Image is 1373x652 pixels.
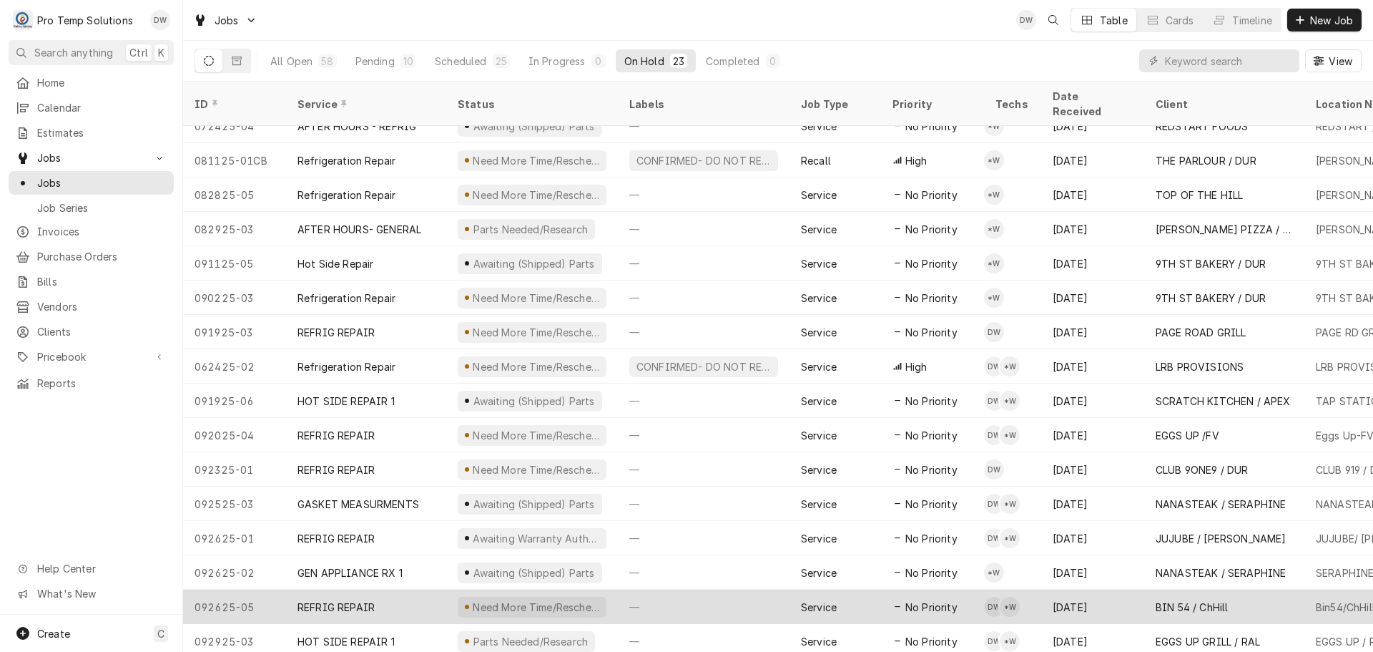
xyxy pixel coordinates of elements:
div: 10 [403,54,413,69]
a: Bills [9,270,174,293]
div: *Kevin Williams's Avatar [984,288,1004,308]
div: 58 [321,54,333,69]
div: 092525-03 [183,487,286,521]
div: Client [1156,97,1290,112]
div: DW [984,425,1004,445]
div: Awaiting (Shipped) Parts [471,119,596,134]
button: New Job [1287,9,1362,31]
div: — [618,555,789,590]
div: EGGS UP GRILL / RAL [1156,634,1260,649]
div: 091125-05 [183,246,286,281]
div: JUJUBE / [PERSON_NAME] [1156,531,1286,546]
span: Purchase Orders [37,249,167,264]
div: SCRATCH KITCHEN / APEX [1156,394,1291,409]
span: Help Center [37,561,165,576]
span: What's New [37,586,165,601]
div: [DATE] [1041,281,1144,315]
span: High [905,359,927,374]
div: — [618,315,789,349]
div: Completed [706,54,759,69]
div: [DATE] [1041,109,1144,143]
div: Date Received [1053,89,1130,119]
div: Cards [1166,13,1194,28]
span: Ctrl [129,45,148,60]
div: 062425-02 [183,349,286,384]
span: No Priority [905,325,958,340]
a: Go to Jobs [187,9,263,32]
div: LRB PROVISIONS [1156,359,1244,374]
span: No Priority [905,462,958,477]
div: Pending [355,54,395,69]
div: — [618,212,789,246]
div: *Kevin Williams's Avatar [1000,597,1020,617]
div: REFRIG REPAIR [297,600,375,615]
div: Service [801,359,837,374]
span: Invoices [37,224,167,239]
div: TOP OF THE HILL [1156,188,1243,203]
span: No Priority [905,565,958,580]
div: Dakota Williams's Avatar [984,631,1004,651]
a: Go to Help Center [9,557,174,580]
div: 25 [496,54,507,69]
div: GEN APPLIANCE RX 1 [297,565,403,580]
div: 091925-03 [183,315,286,349]
span: No Priority [905,188,958,203]
div: Dana Williams's Avatar [150,10,170,30]
div: DW [984,528,1004,548]
div: Service [801,188,837,203]
div: 9TH ST BAKERY / DUR [1156,256,1266,271]
div: Service [801,600,837,615]
div: *Kevin Williams's Avatar [984,116,1004,136]
div: THE PARLOUR / DUR [1156,153,1256,168]
div: Job Type [801,97,870,112]
div: Pro Temp Solutions [37,13,133,28]
div: Service [801,119,837,134]
div: — [618,590,789,624]
div: Service [801,531,837,546]
div: 9TH ST BAKERY / DUR [1156,291,1266,306]
div: REFRIG REPAIR [297,428,375,443]
div: *Kevin Williams's Avatar [1000,631,1020,651]
div: Dakota Williams's Avatar [984,322,1004,342]
span: No Priority [905,394,958,409]
div: Service [801,394,837,409]
div: — [618,109,789,143]
div: Parts Needed/Research [471,634,589,649]
div: 092625-05 [183,590,286,624]
button: View [1305,49,1362,72]
span: Search anything [34,45,113,60]
a: Jobs [9,171,174,195]
div: Need More Time/Reschedule [471,462,601,477]
div: CONFIRMED- DO NOT RESCHEDULE [635,359,772,374]
div: AFTER HOURS - REFRIG [297,119,416,134]
div: [DATE] [1041,521,1144,555]
div: DW [984,494,1004,514]
div: Dakota Williams's Avatar [984,459,1004,480]
div: Dakota Williams's Avatar [984,528,1004,548]
div: REFRIG REPAIR [297,531,375,546]
div: Scheduled [435,54,486,69]
div: Need More Time/Reschedule [471,188,601,203]
a: Calendar [9,96,174,120]
div: Service [801,256,837,271]
div: [DATE] [1041,487,1144,521]
div: DW [984,322,1004,342]
div: 092025-04 [183,418,286,452]
div: DW [984,459,1004,480]
input: Keyword search [1165,49,1292,72]
div: [DATE] [1041,246,1144,281]
div: Pro Temp Solutions's Avatar [13,10,33,30]
div: Dakota Williams's Avatar [984,597,1004,617]
span: No Priority [905,600,958,615]
div: — [618,177,789,212]
div: Recall [801,153,831,168]
div: 081125-01CB [183,143,286,177]
span: Jobs [37,150,145,165]
div: Need More Time/Reschedule [471,428,601,443]
div: PAGE ROAD GRILL [1156,325,1246,340]
div: [DATE] [1041,452,1144,487]
div: *Kevin Williams's Avatar [984,563,1004,583]
div: — [618,521,789,555]
div: Dakota Williams's Avatar [984,356,1004,376]
div: REFRIG REPAIR [297,462,375,477]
